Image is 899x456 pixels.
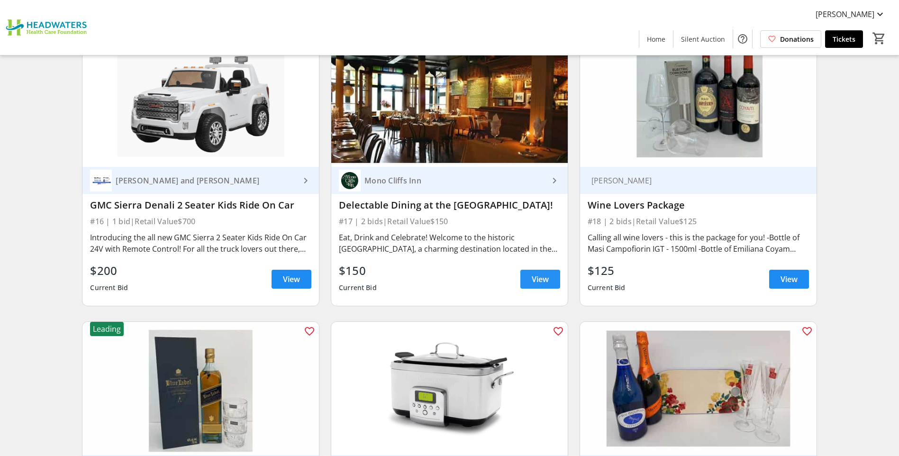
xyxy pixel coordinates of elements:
[82,34,319,167] img: GMC Sierra Denali 2 Seater Kids Ride On Car
[331,34,568,167] img: Delectable Dining at the Mono Cliffs Inn!
[833,34,855,44] span: Tickets
[331,167,568,194] a: Mono Cliffs InnMono Cliffs Inn
[553,326,564,337] mat-icon: favorite_outline
[339,262,377,279] div: $150
[90,200,311,211] div: GMC Sierra Denali 2 Seater Kids Ride On Car
[283,274,300,285] span: View
[588,200,809,211] div: Wine Lovers Package
[90,322,124,336] div: Leading
[825,30,863,48] a: Tickets
[90,232,311,255] div: Introducing the all new GMC Sierra 2 Seater Kids Ride On Car 24V with Remote Control! For all the...
[339,232,560,255] div: Eat, Drink and Celebrate! Welcome to the historic [GEOGRAPHIC_DATA], a charming destination locat...
[588,232,809,255] div: Calling all wine lovers - this is the package for you! -Bottle of Masi Campofiorin IGT - 1500ml -...
[588,176,798,185] div: [PERSON_NAME]
[801,326,813,337] mat-icon: favorite_outline
[339,200,560,211] div: Delectable Dining at the [GEOGRAPHIC_DATA]!
[647,34,665,44] span: Home
[339,279,377,296] div: Current Bid
[90,170,112,192] img: Danny and Alexandria Brackett
[673,30,733,48] a: Silent Auction
[331,322,568,455] img: GreenPan Elite Ceramic Nonstick 6-Quart Slow Cooker
[816,9,874,20] span: [PERSON_NAME]
[681,34,725,44] span: Silent Auction
[304,326,315,337] mat-icon: favorite_outline
[90,262,128,279] div: $200
[588,279,626,296] div: Current Bid
[549,175,560,186] mat-icon: keyboard_arrow_right
[639,30,673,48] a: Home
[339,170,361,192] img: Mono Cliffs Inn
[871,30,888,47] button: Cart
[112,176,300,185] div: [PERSON_NAME] and [PERSON_NAME]
[769,270,809,289] a: View
[580,34,817,167] img: Wine Lovers Package
[82,167,319,194] a: Danny and Alexandria Brackett[PERSON_NAME] and [PERSON_NAME]
[90,215,311,228] div: #16 | 1 bid | Retail Value $700
[532,274,549,285] span: View
[90,279,128,296] div: Current Bid
[808,7,893,22] button: [PERSON_NAME]
[361,176,549,185] div: Mono Cliffs Inn
[272,270,311,289] a: View
[588,215,809,228] div: #18 | 2 bids | Retail Value $125
[760,30,821,48] a: Donations
[339,215,560,228] div: #17 | 2 bids | Retail Value $150
[82,322,319,455] img: Bottle of Johnny Walker Blue Label Scotch with Glasses
[520,270,560,289] a: View
[781,274,798,285] span: View
[6,4,90,51] img: Headwaters Health Care Foundation's Logo
[780,34,814,44] span: Donations
[300,175,311,186] mat-icon: keyboard_arrow_right
[580,322,817,455] img: Entertainer's Package
[733,29,752,48] button: Help
[588,262,626,279] div: $125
